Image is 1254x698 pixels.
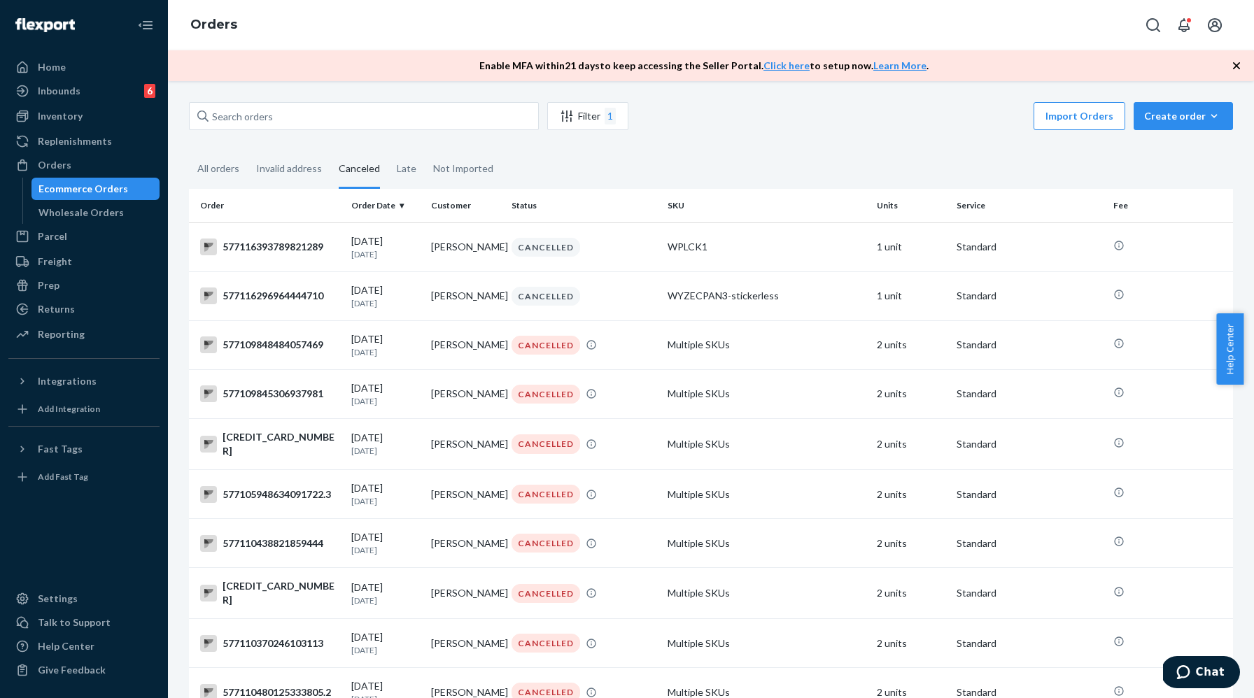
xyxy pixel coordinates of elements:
[197,150,239,187] div: All orders
[31,178,160,200] a: Ecommerce Orders
[957,240,1102,254] p: Standard
[200,579,340,607] div: [CREDIT_CARD_NUMBER]
[200,238,340,255] div: 577116393789821289
[433,150,493,187] div: Not Imported
[425,320,505,369] td: [PERSON_NAME]
[951,189,1108,222] th: Service
[662,470,871,519] td: Multiple SKUs
[8,154,160,176] a: Orders
[8,130,160,152] a: Replenishments
[512,434,580,453] div: CANCELLED
[132,11,160,39] button: Close Navigation
[38,403,100,415] div: Add Integration
[8,105,160,127] a: Inventory
[1201,11,1229,39] button: Open account menu
[351,445,420,457] p: [DATE]
[662,519,871,568] td: Multiple SKUs
[397,150,416,187] div: Late
[38,639,94,653] div: Help Center
[871,619,951,668] td: 2 units
[15,18,75,32] img: Flexport logo
[871,189,951,222] th: Units
[351,283,420,309] div: [DATE]
[957,636,1102,650] p: Standard
[957,487,1102,501] p: Standard
[200,430,340,458] div: [CREDIT_CARD_NUMBER]
[8,659,160,681] button: Give Feedback
[512,287,580,306] div: CANCELLED
[351,332,420,358] div: [DATE]
[38,182,128,196] div: Ecommerce Orders
[8,250,160,273] a: Freight
[8,438,160,460] button: Fast Tags
[200,385,340,402] div: 577109845306937981
[200,635,340,652] div: 577110370246103113
[200,336,340,353] div: 577109848484057469
[8,611,160,634] button: Talk to Support
[871,470,951,519] td: 2 units
[351,346,420,358] p: [DATE]
[8,323,160,346] a: Reporting
[1170,11,1198,39] button: Open notifications
[38,206,124,220] div: Wholesale Orders
[38,327,85,341] div: Reporting
[957,387,1102,401] p: Standard
[351,381,420,407] div: [DATE]
[38,278,59,292] div: Prep
[957,338,1102,352] p: Standard
[425,519,505,568] td: [PERSON_NAME]
[957,437,1102,451] p: Standard
[351,630,420,656] div: [DATE]
[8,80,160,102] a: Inbounds6
[506,189,663,222] th: Status
[190,17,237,32] a: Orders
[179,5,248,45] ol: breadcrumbs
[512,534,580,553] div: CANCELLED
[425,619,505,668] td: [PERSON_NAME]
[871,369,951,418] td: 2 units
[1163,656,1240,691] iframe: Opens a widget where you can chat to one of our agents
[668,240,865,254] div: WPLCK1
[871,271,951,320] td: 1 unit
[871,519,951,568] td: 2 units
[200,486,340,503] div: 577105948634091722.3
[351,234,420,260] div: [DATE]
[38,302,75,316] div: Returns
[1216,313,1244,385] button: Help Center
[351,594,420,606] p: [DATE]
[871,419,951,470] td: 2 units
[189,102,539,130] input: Search orders
[351,248,420,260] p: [DATE]
[605,108,616,124] div: 1
[38,442,83,456] div: Fast Tags
[351,581,420,606] div: [DATE]
[256,150,322,187] div: Invalid address
[189,189,346,222] th: Order
[1134,102,1233,130] button: Create order
[662,320,871,369] td: Multiple SKUs
[38,134,112,148] div: Replenishments
[38,663,106,677] div: Give Feedback
[425,470,505,519] td: [PERSON_NAME]
[512,385,580,404] div: CANCELLED
[662,369,871,418] td: Multiple SKUs
[38,471,88,483] div: Add Fast Tag
[38,592,78,606] div: Settings
[8,466,160,488] a: Add Fast Tag
[662,619,871,668] td: Multiple SKUs
[431,199,500,211] div: Customer
[339,150,380,189] div: Canceled
[8,398,160,420] a: Add Integration
[425,271,505,320] td: [PERSON_NAME]
[1139,11,1167,39] button: Open Search Box
[1144,109,1223,123] div: Create order
[425,369,505,418] td: [PERSON_NAME]
[512,485,580,504] div: CANCELLED
[763,59,810,71] a: Click here
[38,374,97,388] div: Integrations
[512,336,580,355] div: CANCELLED
[38,229,67,243] div: Parcel
[1034,102,1125,130] button: Import Orders
[8,56,160,78] a: Home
